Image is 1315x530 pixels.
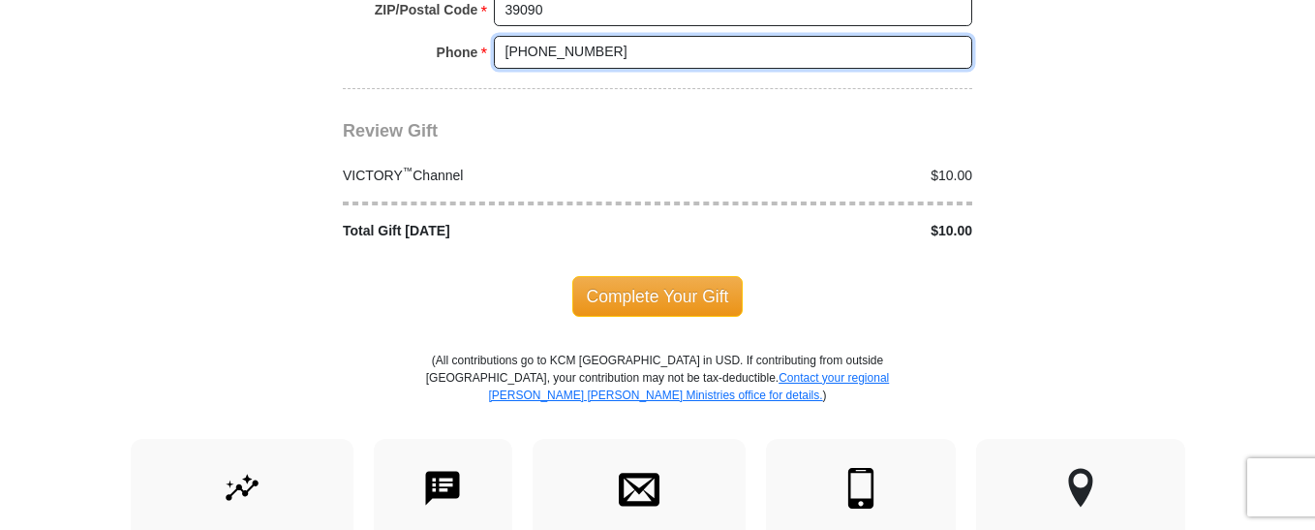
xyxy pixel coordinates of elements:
[437,39,478,66] strong: Phone
[841,468,881,509] img: mobile.svg
[403,165,413,176] sup: ™
[333,221,658,241] div: Total Gift [DATE]
[657,221,983,241] div: $10.00
[657,166,983,186] div: $10.00
[488,371,889,402] a: Contact your regional [PERSON_NAME] [PERSON_NAME] Ministries office for details.
[222,468,262,509] img: give-by-stock.svg
[422,468,463,509] img: text-to-give.svg
[343,121,438,140] span: Review Gift
[425,352,890,439] p: (All contributions go to KCM [GEOGRAPHIC_DATA] in USD. If contributing from outside [GEOGRAPHIC_D...
[619,468,659,509] img: envelope.svg
[572,276,744,317] span: Complete Your Gift
[333,166,658,186] div: VICTORY Channel
[1067,468,1094,509] img: other-region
